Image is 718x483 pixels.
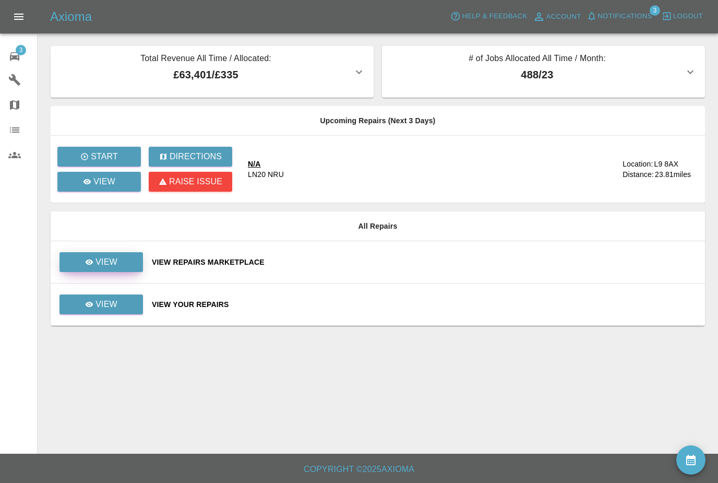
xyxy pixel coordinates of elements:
[59,52,353,67] p: Total Revenue All Time / Allocated:
[59,67,353,83] p: £63,401 / £335
[623,159,653,169] div: Location:
[448,8,530,25] button: Help & Feedback
[8,462,710,477] h6: Copyright © 2025 Axioma
[57,172,141,192] a: View
[623,159,697,180] a: Location:L9 8AXDistance:23.81miles
[650,5,660,16] span: 3
[6,4,31,29] button: Open drawer
[654,159,678,169] div: L9 8AX
[149,147,232,167] button: Directions
[59,257,143,266] a: View
[390,67,684,83] p: 488 / 23
[248,169,284,180] div: LN20 NRU
[462,10,527,22] span: Help & Feedback
[59,252,143,272] a: View
[93,175,115,188] p: View
[659,8,705,25] button: Logout
[51,211,705,241] th: All Repairs
[51,106,705,136] th: Upcoming Repairs (Next 3 Days)
[170,150,222,163] p: Directions
[673,10,703,22] span: Logout
[57,147,141,167] button: Start
[655,169,697,180] div: 23.81 miles
[546,11,581,23] span: Account
[382,46,705,98] button: # of Jobs Allocated All Time / Month:488/23
[598,10,652,22] span: Notifications
[390,52,684,67] p: # of Jobs Allocated All Time / Month:
[248,159,614,180] a: N/ALN20 NRU
[584,8,655,25] button: Notifications
[95,298,117,311] p: View
[16,45,26,55] span: 3
[59,300,143,308] a: View
[149,172,232,192] button: Raise issue
[623,169,654,180] div: Distance:
[248,159,284,169] div: N/A
[169,175,222,188] p: Raise issue
[59,294,143,314] a: View
[95,256,117,268] p: View
[152,257,697,267] a: View Repairs Marketplace
[676,445,705,475] button: availability
[152,299,697,310] a: View Your Repairs
[50,8,92,25] h5: Axioma
[91,150,118,163] p: Start
[530,8,584,25] a: Account
[51,46,374,98] button: Total Revenue All Time / Allocated:£63,401/£335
